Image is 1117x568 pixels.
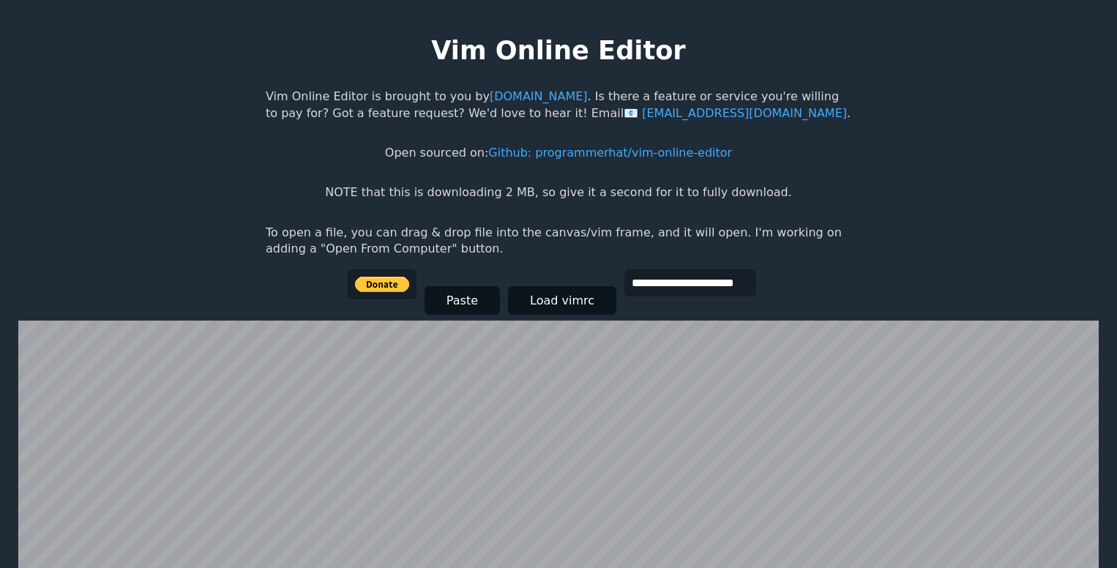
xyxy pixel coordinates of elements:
[385,145,732,161] p: Open sourced on:
[488,146,732,160] a: Github: programmerhat/vim-online-editor
[624,106,847,120] a: [EMAIL_ADDRESS][DOMAIN_NAME]
[490,89,588,103] a: [DOMAIN_NAME]
[266,225,851,258] p: To open a file, you can drag & drop file into the canvas/vim frame, and it will open. I'm working...
[425,286,500,315] button: Paste
[431,32,685,68] h1: Vim Online Editor
[266,89,851,122] p: Vim Online Editor is brought to you by . Is there a feature or service you're willing to pay for?...
[325,184,791,201] p: NOTE that this is downloading 2 MB, so give it a second for it to fully download.
[508,286,616,315] button: Load vimrc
